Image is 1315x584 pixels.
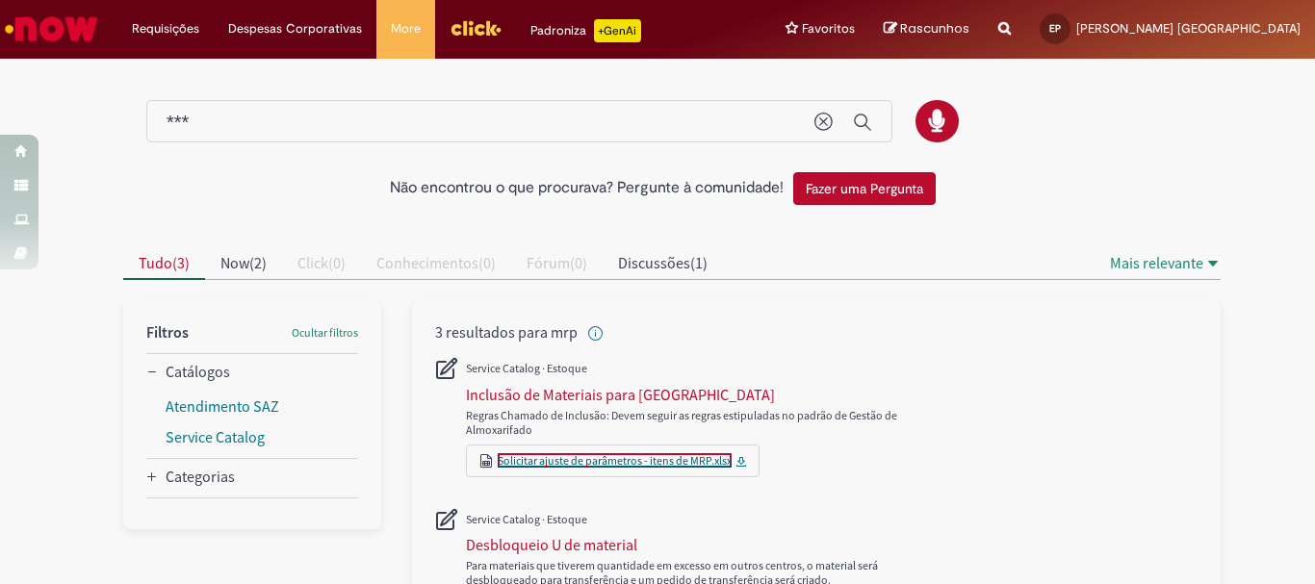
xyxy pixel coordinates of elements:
img: ServiceNow [2,10,101,48]
span: Rascunhos [900,19,969,38]
a: Rascunhos [884,20,969,38]
h2: Não encontrou o que procurava? Pergunte à comunidade! [390,180,784,197]
span: EP [1049,22,1061,35]
span: Despesas Corporativas [228,19,362,38]
p: +GenAi [594,19,641,42]
span: Requisições [132,19,199,38]
span: [PERSON_NAME] [GEOGRAPHIC_DATA] [1076,20,1301,37]
span: Favoritos [802,19,855,38]
div: Padroniza [530,19,641,42]
span: More [391,19,421,38]
img: click_logo_yellow_360x200.png [450,13,502,42]
button: Fazer uma Pergunta [793,172,936,205]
